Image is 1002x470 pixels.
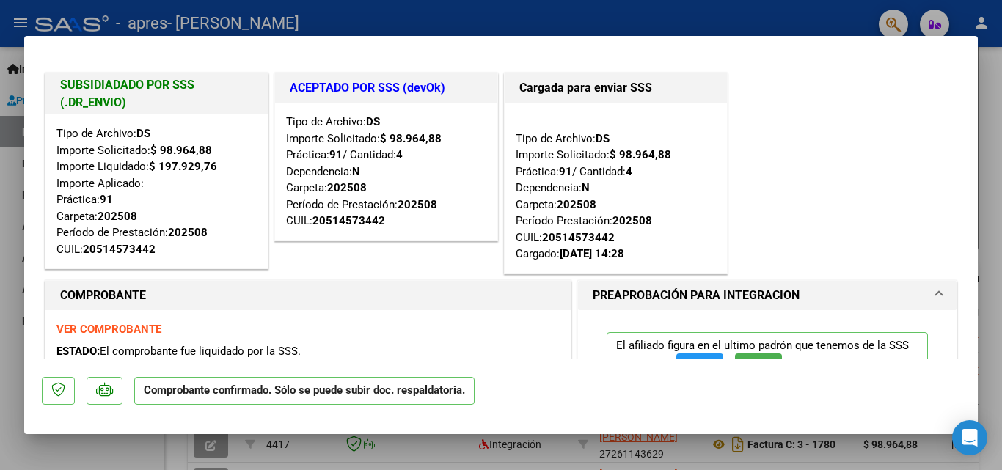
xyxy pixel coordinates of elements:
strong: 91 [100,193,113,206]
strong: DS [136,127,150,140]
div: Open Intercom Messenger [952,420,987,455]
strong: 91 [329,148,343,161]
strong: COMPROBANTE [60,288,146,302]
strong: N [352,165,360,178]
strong: 91 [559,165,572,178]
p: Comprobante confirmado. Sólo se puede subir doc. respaldatoria. [134,377,475,405]
span: ESTADO: [56,345,100,358]
div: Tipo de Archivo: Importe Solicitado: Importe Liquidado: Importe Aplicado: Práctica: Carpeta: Perí... [56,125,257,257]
button: FTP [676,353,723,381]
strong: $ 98.964,88 [610,148,671,161]
strong: 202508 [168,226,208,239]
p: El afiliado figura en el ultimo padrón que tenemos de la SSS de [607,332,928,387]
div: 20514573442 [542,230,615,246]
strong: DS [366,115,380,128]
h1: SUBSIDIADADO POR SSS (.DR_ENVIO) [60,76,253,111]
strong: [DATE] 14:28 [560,247,624,260]
strong: DS [596,132,610,145]
button: SSS [735,353,782,381]
div: 20514573442 [83,241,156,258]
strong: N [582,181,590,194]
strong: $ 197.929,76 [149,160,217,173]
div: 20514573442 [312,213,385,230]
div: Tipo de Archivo: Importe Solicitado: Práctica: / Cantidad: Dependencia: Carpeta: Período Prestaci... [516,114,716,262]
strong: 202508 [398,198,437,211]
h1: ACEPTADO POR SSS (devOk) [290,79,483,97]
strong: 202508 [612,214,652,227]
strong: 202508 [557,198,596,211]
a: VER COMPROBANTE [56,323,161,336]
strong: 4 [396,148,403,161]
h1: Cargada para enviar SSS [519,79,712,97]
mat-expansion-panel-header: PREAPROBACIÓN PARA INTEGRACION [578,281,957,310]
strong: $ 98.964,88 [150,144,212,157]
strong: 202508 [98,210,137,223]
span: El comprobante fue liquidado por la SSS. [100,345,301,358]
strong: $ 98.964,88 [380,132,442,145]
h1: PREAPROBACIÓN PARA INTEGRACION [593,287,800,304]
strong: 202508 [327,181,367,194]
div: Tipo de Archivo: Importe Solicitado: Práctica: / Cantidad: Dependencia: Carpeta: Período de Prest... [286,114,486,230]
strong: 4 [626,165,632,178]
